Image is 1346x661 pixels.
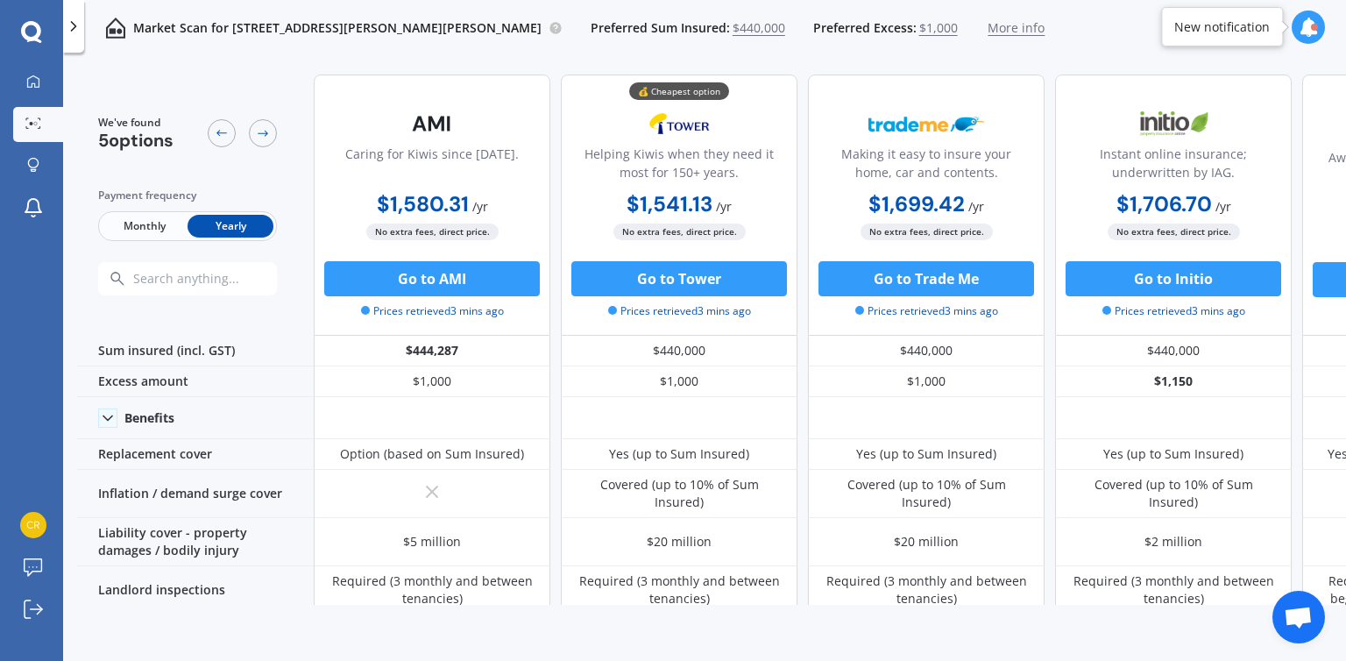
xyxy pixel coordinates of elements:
[1070,145,1277,188] div: Instant online insurance; underwritten by IAG.
[20,512,46,538] img: 74502827aed9a9863463e3a6b28cc560
[98,129,174,152] span: 5 options
[1066,261,1281,296] button: Go to Initio
[77,336,314,366] div: Sum insured (incl. GST)
[808,336,1045,366] div: $440,000
[808,366,1045,397] div: $1,000
[1068,572,1279,608] div: Required (3 monthly and between tenancies)
[188,215,273,238] span: Yearly
[472,198,488,215] span: / yr
[1068,476,1279,511] div: Covered (up to 10% of Sum Insured)
[314,366,550,397] div: $1,000
[968,198,984,215] span: / yr
[345,145,519,188] div: Caring for Kiwis since [DATE].
[821,572,1031,608] div: Required (3 monthly and between tenancies)
[361,303,504,319] span: Prices retrieved 3 mins ago
[733,19,785,37] span: $440,000
[621,102,737,146] img: Tower.webp
[574,572,784,608] div: Required (3 monthly and between tenancies)
[716,198,732,215] span: / yr
[77,470,314,518] div: Inflation / demand surge cover
[1272,591,1325,643] div: Open chat
[571,261,787,296] button: Go to Tower
[988,19,1045,37] span: More info
[403,533,461,551] div: $5 million
[324,261,540,296] button: Go to AMI
[374,102,490,146] img: AMI-text-1.webp
[77,518,314,566] div: Liability cover - property damages / bodily injury
[821,476,1031,511] div: Covered (up to 10% of Sum Insured)
[861,224,993,240] span: No extra fees, direct price.
[131,271,311,287] input: Search anything...
[327,572,537,608] div: Required (3 monthly and between tenancies)
[1144,533,1202,551] div: $2 million
[856,445,996,463] div: Yes (up to Sum Insured)
[818,261,1034,296] button: Go to Trade Me
[1116,102,1231,146] img: Initio.webp
[105,18,126,39] img: home-and-contents.b802091223b8502ef2dd.svg
[133,19,542,37] p: Market Scan for [STREET_ADDRESS][PERSON_NAME][PERSON_NAME]
[613,224,746,240] span: No extra fees, direct price.
[868,102,984,146] img: Trademe.webp
[77,366,314,397] div: Excess amount
[855,303,998,319] span: Prices retrieved 3 mins ago
[98,115,174,131] span: We've found
[609,445,749,463] div: Yes (up to Sum Insured)
[314,336,550,366] div: $444,287
[77,566,314,615] div: Landlord inspections
[1103,445,1243,463] div: Yes (up to Sum Insured)
[629,82,729,100] div: 💰 Cheapest option
[340,445,524,463] div: Option (based on Sum Insured)
[124,410,174,426] div: Benefits
[647,533,712,551] div: $20 million
[1116,190,1212,217] b: $1,706.70
[576,145,783,188] div: Helping Kiwis when they need it most for 150+ years.
[823,145,1030,188] div: Making it easy to insure your home, car and contents.
[102,215,188,238] span: Monthly
[366,224,499,240] span: No extra fees, direct price.
[561,366,797,397] div: $1,000
[1055,336,1292,366] div: $440,000
[561,336,797,366] div: $440,000
[574,476,784,511] div: Covered (up to 10% of Sum Insured)
[1174,18,1270,36] div: New notification
[627,190,712,217] b: $1,541.13
[868,190,965,217] b: $1,699.42
[591,19,730,37] span: Preferred Sum Insured:
[1055,366,1292,397] div: $1,150
[98,187,277,204] div: Payment frequency
[377,190,469,217] b: $1,580.31
[1102,303,1245,319] span: Prices retrieved 3 mins ago
[77,439,314,470] div: Replacement cover
[1108,224,1240,240] span: No extra fees, direct price.
[919,19,958,37] span: $1,000
[1215,198,1231,215] span: / yr
[813,19,917,37] span: Preferred Excess:
[894,533,959,551] div: $20 million
[608,303,751,319] span: Prices retrieved 3 mins ago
